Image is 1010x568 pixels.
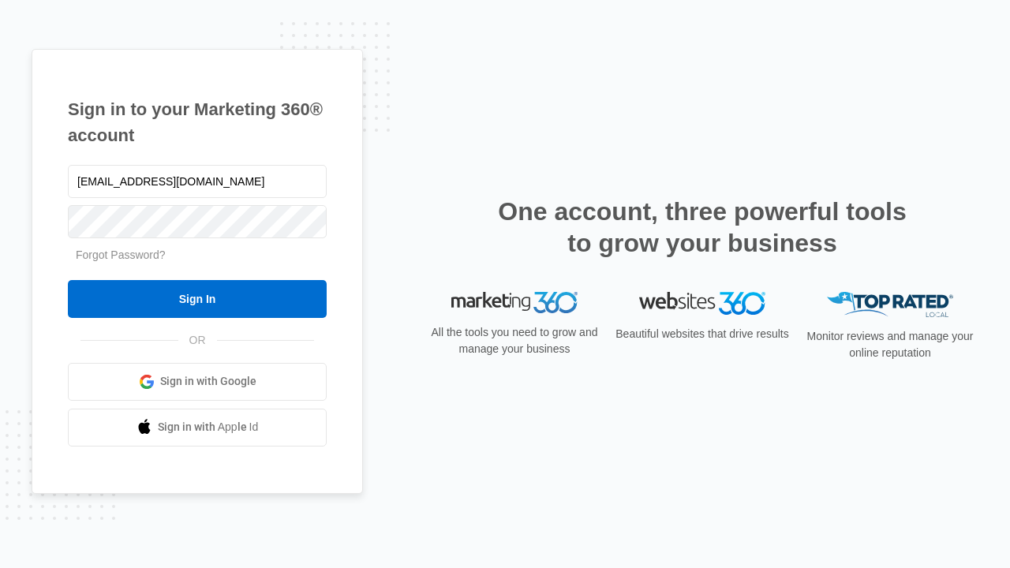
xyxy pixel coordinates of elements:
[68,165,327,198] input: Email
[160,373,256,390] span: Sign in with Google
[68,409,327,447] a: Sign in with Apple Id
[802,328,978,361] p: Monitor reviews and manage your online reputation
[614,326,791,342] p: Beautiful websites that drive results
[178,332,217,349] span: OR
[639,292,765,315] img: Websites 360
[426,324,603,357] p: All the tools you need to grow and manage your business
[158,419,259,435] span: Sign in with Apple Id
[451,292,578,314] img: Marketing 360
[493,196,911,259] h2: One account, three powerful tools to grow your business
[68,96,327,148] h1: Sign in to your Marketing 360® account
[68,363,327,401] a: Sign in with Google
[76,248,166,261] a: Forgot Password?
[827,292,953,318] img: Top Rated Local
[68,280,327,318] input: Sign In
